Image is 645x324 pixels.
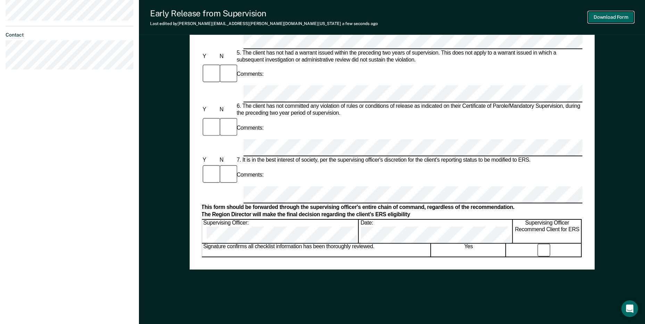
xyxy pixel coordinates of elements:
[235,71,265,78] div: Comments:
[431,243,506,257] div: Yes
[621,300,638,317] div: Open Intercom Messenger
[201,212,581,219] div: The Region Director will make the final decision regarding the client's ERS eligibility
[218,53,235,60] div: N
[342,21,378,26] span: a few seconds ago
[235,103,581,117] div: 6. The client has not committed any violation of rules or conditions of release as indicated on t...
[202,243,431,257] div: Signature confirms all checklist information has been thoroughly reviewed.
[150,8,378,18] div: Early Release from Supervision
[218,157,235,164] div: N
[235,172,265,179] div: Comments:
[150,21,378,26] div: Last edited by [PERSON_NAME][EMAIL_ADDRESS][PERSON_NAME][DOMAIN_NAME][US_STATE]
[201,53,218,60] div: Y
[202,220,358,243] div: Supervising Officer:
[201,107,218,114] div: Y
[359,220,512,243] div: Date:
[513,220,581,243] div: Supervising Officer Recommend Client for ERS
[235,125,265,132] div: Comments:
[235,157,581,164] div: 7. It is in the best interest of society, per the supervising officer's discretion for the client...
[588,11,634,23] button: Download Form
[218,107,235,114] div: N
[235,50,581,63] div: 5. The client has not had a warrant issued within the preceding two years of supervision. This do...
[6,32,133,38] dt: Contact
[201,157,218,164] div: Y
[201,204,581,211] div: This form should be forwarded through the supervising officer's entire chain of command, regardle...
